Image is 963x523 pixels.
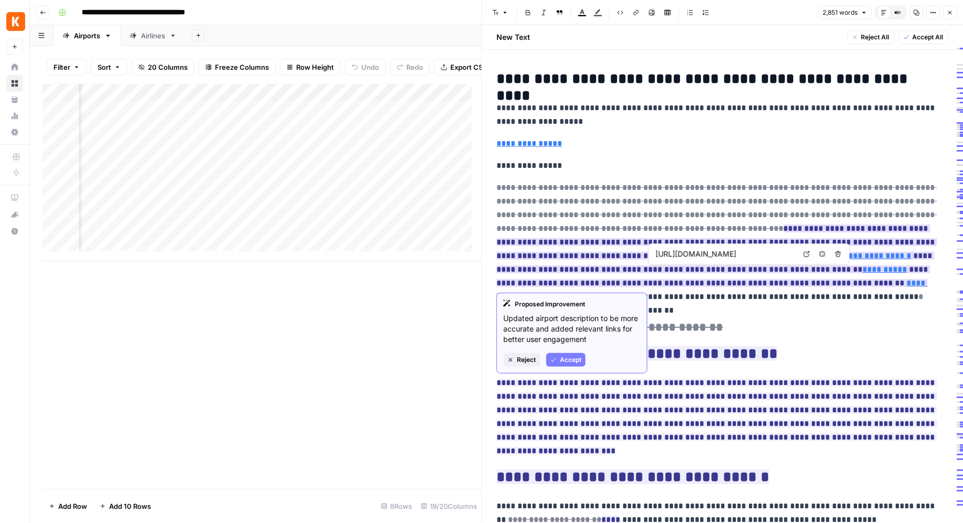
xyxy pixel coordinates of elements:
span: Add 10 Rows [109,501,151,511]
button: Redo [390,59,430,76]
div: Airlines [141,30,165,41]
button: Filter [47,59,86,76]
button: Reject All [847,30,894,44]
a: Airlines [121,25,186,46]
a: Home [6,59,23,76]
div: What's new? [7,207,23,222]
button: Export CSV [434,59,494,76]
button: Row Height [280,59,341,76]
button: What's new? [6,206,23,223]
button: Sort [91,59,127,76]
span: Filter [53,62,70,72]
div: Proposed Improvement [503,300,641,309]
button: Add Row [42,498,93,515]
span: Sort [98,62,111,72]
span: Freeze Columns [215,62,269,72]
span: Reject All [861,33,890,42]
a: Settings [6,124,23,141]
button: Accept [546,353,586,367]
span: Export CSV [450,62,488,72]
span: Row Height [296,62,334,72]
span: Add Row [58,501,87,511]
button: Accept All [899,30,948,44]
button: Workspace: Kayak [6,8,23,35]
div: 19/20 Columns [417,498,482,515]
span: Reject [517,355,536,365]
button: Undo [345,59,386,76]
button: Freeze Columns [199,59,276,76]
span: Accept [560,355,581,365]
div: 8 Rows [377,498,417,515]
p: Updated airport description to be more accurate and added relevant links for better user engagement [503,313,641,345]
span: Undo [361,62,379,72]
a: Airports [53,25,121,46]
div: Airports [74,30,100,41]
img: Kayak Logo [6,12,25,31]
a: Your Data [6,91,23,108]
span: Redo [406,62,423,72]
button: Help + Support [6,223,23,240]
button: 20 Columns [132,59,194,76]
span: 2,851 words [823,8,858,17]
button: Reject [503,353,540,367]
button: Add 10 Rows [93,498,157,515]
span: 20 Columns [148,62,188,72]
button: 2,851 words [818,6,872,19]
a: Browse [6,75,23,92]
h2: New Text [497,32,531,42]
a: AirOps Academy [6,189,23,206]
span: Accept All [913,33,944,42]
a: Usage [6,108,23,124]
